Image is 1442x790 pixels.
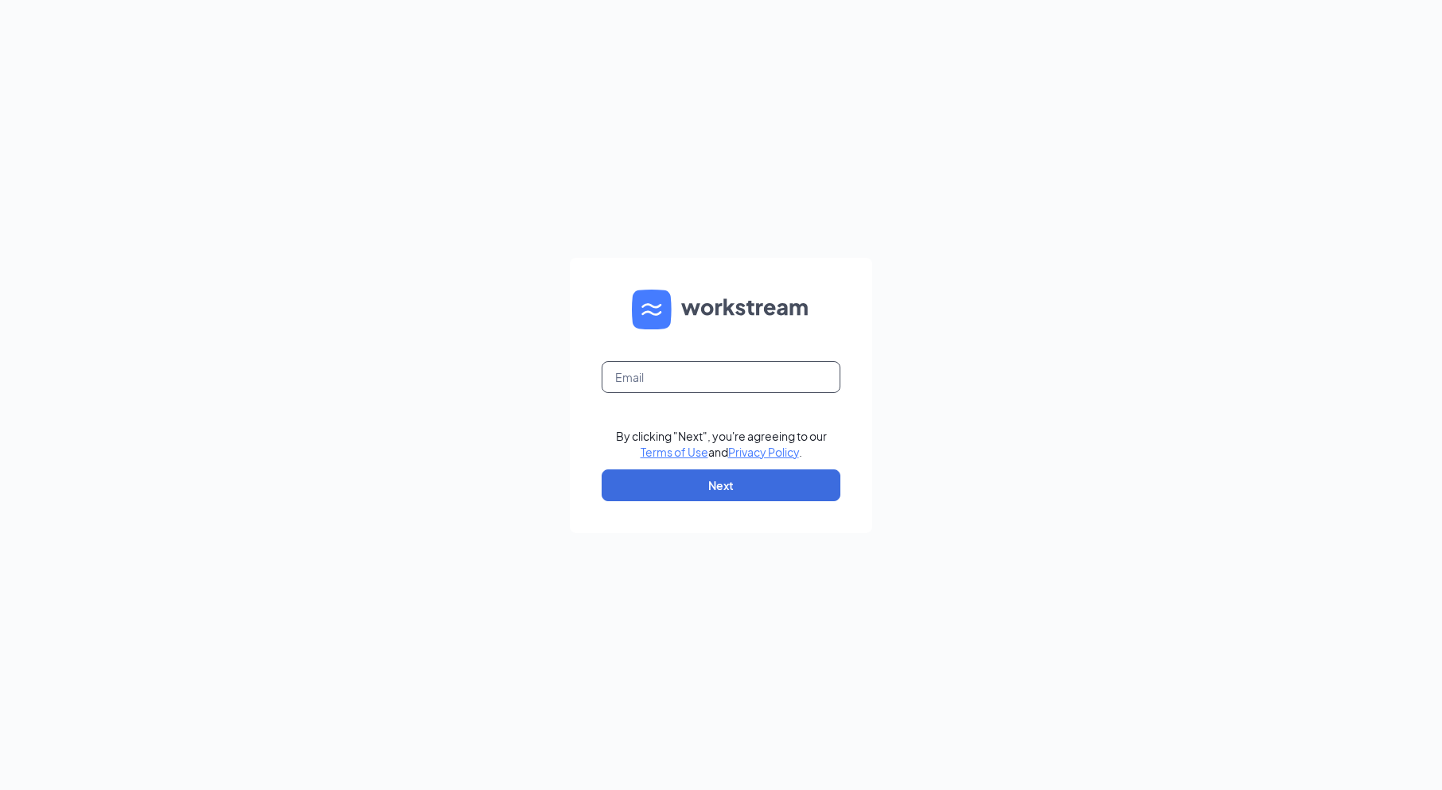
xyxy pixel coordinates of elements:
input: Email [602,361,840,393]
a: Privacy Policy [728,445,799,459]
div: By clicking "Next", you're agreeing to our and . [616,428,827,460]
a: Terms of Use [641,445,708,459]
button: Next [602,469,840,501]
img: WS logo and Workstream text [632,290,810,329]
